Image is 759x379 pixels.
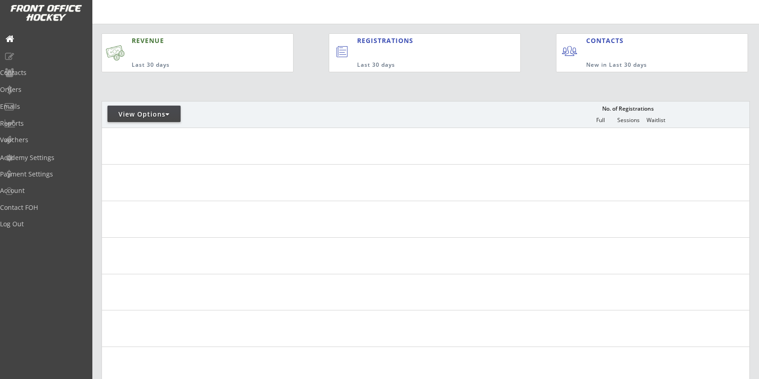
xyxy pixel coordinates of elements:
div: Waitlist [642,117,669,123]
div: New in Last 30 days [586,61,705,69]
div: Last 30 days [357,61,484,69]
div: REGISTRATIONS [357,36,479,45]
div: No. of Registrations [599,106,656,112]
div: CONTACTS [586,36,628,45]
div: View Options [107,110,181,119]
div: Full [587,117,614,123]
div: REVENUE [132,36,250,45]
div: Last 30 days [132,61,250,69]
div: Sessions [615,117,642,123]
